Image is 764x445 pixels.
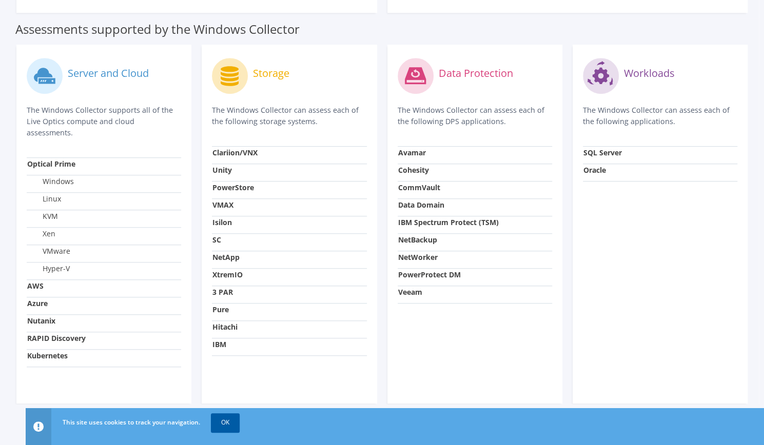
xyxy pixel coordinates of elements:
strong: Unity [212,165,232,175]
strong: NetApp [212,252,240,262]
label: Storage [253,68,289,78]
label: Workloads [624,68,675,78]
label: Hyper-V [27,264,70,274]
span: This site uses cookies to track your navigation. [63,418,200,427]
p: The Windows Collector can assess each of the following storage systems. [212,105,366,127]
strong: Cohesity [398,165,429,175]
strong: Oracle [583,165,606,175]
strong: NetWorker [398,252,438,262]
strong: 3 PAR [212,287,233,297]
strong: CommVault [398,183,440,192]
strong: Avamar [398,148,426,157]
strong: XtremIO [212,270,243,279]
label: Windows [27,176,74,187]
strong: Nutanix [27,316,55,326]
strong: RAPID Discovery [27,333,86,343]
p: The Windows Collector can assess each of the following applications. [583,105,737,127]
strong: Isilon [212,217,232,227]
strong: Pure [212,305,229,314]
strong: IBM Spectrum Protect (TSM) [398,217,499,227]
label: VMware [27,246,70,256]
p: The Windows Collector can assess each of the following DPS applications. [398,105,552,127]
label: Data Protection [439,68,513,78]
label: Server and Cloud [68,68,149,78]
strong: PowerStore [212,183,254,192]
strong: Clariion/VNX [212,148,258,157]
strong: Veeam [398,287,422,297]
strong: NetBackup [398,235,437,245]
a: OK [211,413,240,432]
label: Linux [27,194,61,204]
strong: AWS [27,281,44,291]
strong: SC [212,235,221,245]
strong: PowerProtect DM [398,270,461,279]
p: The Windows Collector supports all of the Live Optics compute and cloud assessments. [27,105,181,138]
strong: Azure [27,298,48,308]
strong: Optical Prime [27,159,75,169]
strong: IBM [212,339,226,349]
label: KVM [27,211,58,221]
strong: SQL Server [583,148,622,157]
strong: VMAX [212,200,233,210]
strong: Kubernetes [27,351,68,360]
label: Assessments supported by the Windows Collector [15,24,300,34]
label: Xen [27,229,55,239]
strong: Data Domain [398,200,444,210]
strong: Hitachi [212,322,238,332]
